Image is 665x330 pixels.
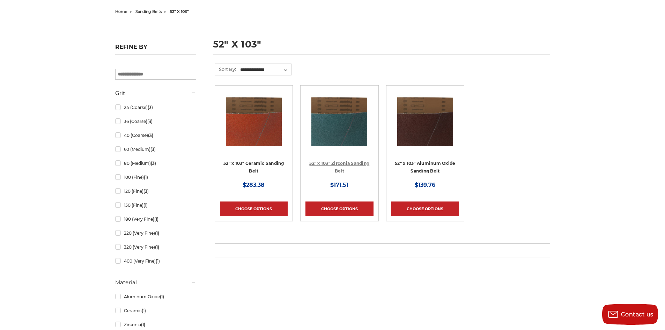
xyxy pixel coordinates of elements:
button: Contact us [602,304,658,325]
a: 52" x 103" Zirconia Sanding Belt [309,161,369,174]
a: 400 (Very Fine) [115,255,196,267]
h5: Material [115,278,196,287]
h5: Grit [115,89,196,97]
span: (1) [155,230,159,236]
a: Choose Options [220,201,288,216]
a: 180 (Very Fine) [115,213,196,225]
a: Choose Options [305,201,373,216]
h5: Refine by [115,44,196,54]
label: Sort By: [215,64,236,74]
img: 52" x 103" Aluminum Oxide Sanding Belt [397,90,453,146]
span: (3) [148,105,153,110]
span: (3) [148,133,153,138]
a: 36 (Coarse) [115,115,196,127]
span: (3) [147,119,153,124]
span: 52" x 103" [170,9,189,14]
a: 80 (Medium) [115,157,196,169]
span: (3) [143,189,149,194]
span: (1) [142,308,146,313]
a: 100 (Fine) [115,171,196,183]
a: Aluminum Oxide [115,291,196,303]
a: Choose Options [391,201,459,216]
a: sanding belts [135,9,162,14]
span: (1) [154,217,158,222]
a: 52" x 103" Aluminum Oxide Sanding Belt [391,90,459,158]
a: 40 (Coarse) [115,129,196,141]
a: 24 (Coarse) [115,101,196,113]
span: $283.38 [243,182,265,188]
a: 320 (Very Fine) [115,241,196,253]
img: 52" x 103" Ceramic Sanding Belt [226,90,282,146]
a: 150 (Fine) [115,199,196,211]
span: Contact us [621,311,653,318]
a: 220 (Very Fine) [115,227,196,239]
img: 52" x 103" Zirconia Sanding Belt [311,90,367,146]
h1: 52" x 103" [213,39,550,54]
span: (1) [143,203,148,208]
a: 52" x 103" Zirconia Sanding Belt [305,90,373,158]
span: $171.51 [330,182,348,188]
a: 52" x 103" Aluminum Oxide Sanding Belt [395,161,455,174]
a: Ceramic [115,305,196,317]
span: $139.76 [415,182,435,188]
a: 52" x 103" Ceramic Sanding Belt [220,90,288,158]
span: (1) [156,258,160,264]
a: 120 (Fine) [115,185,196,197]
a: 52" x 103" Ceramic Sanding Belt [223,161,284,174]
span: (3) [150,147,156,152]
span: (1) [141,322,145,327]
span: (1) [144,175,148,180]
a: 60 (Medium) [115,143,196,155]
span: (3) [151,161,156,166]
span: (1) [155,244,159,250]
a: home [115,9,127,14]
select: Sort By: [239,65,291,75]
span: (1) [160,294,164,299]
